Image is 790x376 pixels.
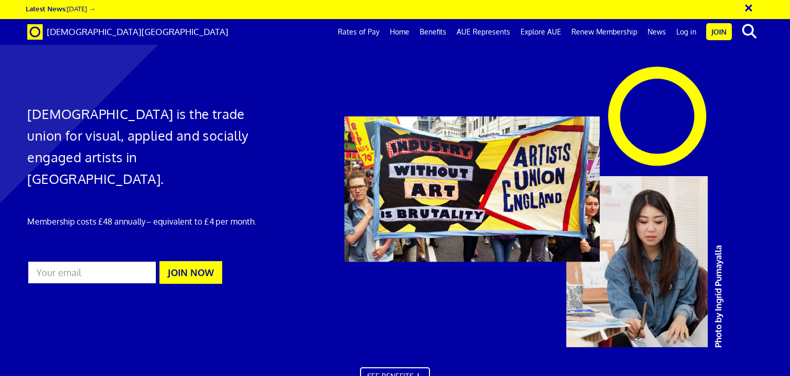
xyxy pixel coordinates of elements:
[47,26,228,37] span: [DEMOGRAPHIC_DATA][GEOGRAPHIC_DATA]
[26,4,67,13] strong: Latest News:
[706,23,732,40] a: Join
[26,4,95,13] a: Latest News:[DATE] →
[566,19,642,45] a: Renew Membership
[27,261,156,284] input: Your email
[452,19,515,45] a: AUE Represents
[642,19,671,45] a: News
[333,19,385,45] a: Rates of Pay
[385,19,415,45] a: Home
[734,21,765,42] button: search
[20,19,236,45] a: Brand [DEMOGRAPHIC_DATA][GEOGRAPHIC_DATA]
[159,261,222,284] button: JOIN NOW
[27,103,262,190] h1: [DEMOGRAPHIC_DATA] is the trade union for visual, applied and socially engaged artists in [GEOGRA...
[515,19,566,45] a: Explore AUE
[415,19,452,45] a: Benefits
[27,215,262,228] p: Membership costs £48 annually – equivalent to £4 per month.
[671,19,702,45] a: Log in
